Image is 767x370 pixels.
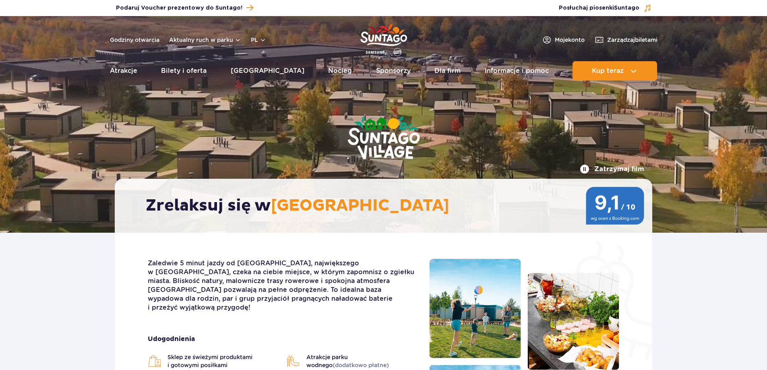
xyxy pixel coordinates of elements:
a: Godziny otwarcia [110,36,159,44]
span: Suntago [614,5,639,11]
span: Podaruj Voucher prezentowy do Suntago! [116,4,242,12]
span: Zarządzaj biletami [607,36,657,44]
button: Aktualny ruch w parku [169,37,241,43]
span: Kup teraz [592,67,624,74]
span: [GEOGRAPHIC_DATA] [271,196,449,216]
span: Atrakcje parku wodnego [306,353,418,369]
span: Posłuchaj piosenki [559,4,639,12]
span: Moje konto [555,36,585,44]
a: [GEOGRAPHIC_DATA] [231,61,304,81]
strong: Udogodnienia [148,335,417,343]
a: Dla firm [434,61,461,81]
a: Podaruj Voucher prezentowy do Suntago! [116,2,253,13]
a: Bilety i oferta [161,61,207,81]
img: Suntago Village [315,85,452,192]
button: Zatrzymaj film [580,164,644,174]
h2: Zrelaksuj się w [146,196,629,216]
a: Atrakcje [110,61,137,81]
a: Sponsorzy [376,61,411,81]
img: 9,1/10 wg ocen z Booking.com [586,187,644,225]
p: Zaledwie 5 minut jazdy od [GEOGRAPHIC_DATA], największego w [GEOGRAPHIC_DATA], czeka na ciebie mi... [148,259,417,312]
a: Nocleg [328,61,352,81]
a: Zarządzajbiletami [594,35,657,45]
a: Mojekonto [542,35,585,45]
span: (dodatkowo płatne) [333,362,389,368]
button: Kup teraz [573,61,657,81]
a: Park of Poland [360,20,407,57]
a: Informacje i pomoc [485,61,549,81]
span: Sklep ze świeżymi produktami i gotowymi posiłkami [167,353,279,369]
button: pl [251,36,266,44]
button: Posłuchaj piosenkiSuntago [559,4,651,12]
